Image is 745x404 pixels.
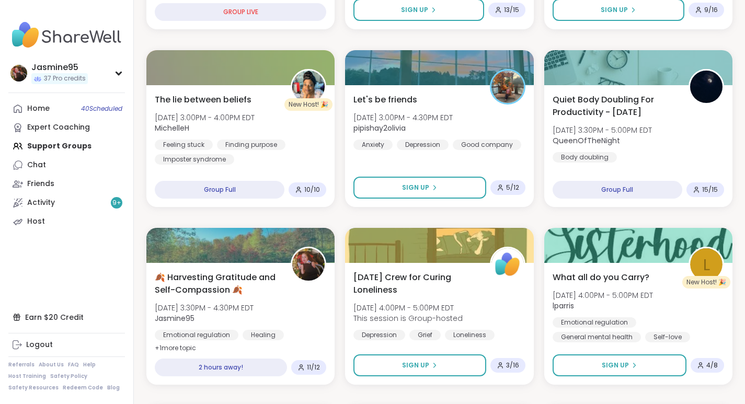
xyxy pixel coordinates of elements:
[27,179,54,189] div: Friends
[553,354,686,376] button: Sign Up
[304,186,320,194] span: 10 / 10
[217,140,285,150] div: Finding purpose
[8,373,46,380] a: Host Training
[8,308,125,327] div: Earn $20 Credit
[8,212,125,231] a: Host
[27,103,50,114] div: Home
[155,359,287,376] div: 2 hours away!
[506,361,519,370] span: 3 / 16
[553,271,649,284] span: What all do you Carry?
[26,340,53,350] div: Logout
[8,361,35,368] a: Referrals
[155,3,326,21] div: GROUP LIVE
[445,330,495,340] div: Loneliness
[682,276,730,288] div: New Host! 🎉
[353,94,417,106] span: Let's be friends
[292,248,325,281] img: Jasmine95
[553,317,636,328] div: Emotional regulation
[31,62,88,73] div: Jasmine95
[553,152,617,163] div: Body doubling
[704,6,718,14] span: 9 / 16
[397,140,449,150] div: Depression
[68,361,79,368] a: FAQ
[27,122,90,133] div: Expert Coaching
[8,99,125,118] a: Home40Scheduled
[83,361,96,368] a: Help
[27,160,46,170] div: Chat
[8,175,125,193] a: Friends
[155,271,279,296] span: 🍂 Harvesting Gratitude and Self-Compassion 🍂
[553,125,652,135] span: [DATE] 3:30PM - 5:00PM EDT
[690,71,723,103] img: QueenOfTheNight
[703,252,710,277] span: l
[8,118,125,137] a: Expert Coaching
[155,140,213,150] div: Feeling stuck
[601,5,628,15] span: Sign Up
[409,330,441,340] div: Grief
[553,332,641,342] div: General mental health
[553,301,574,311] b: lparris
[155,303,254,313] span: [DATE] 3:30PM - 4:30PM EDT
[553,181,682,199] div: Group Full
[353,354,486,376] button: Sign Up
[706,361,718,370] span: 4 / 8
[155,181,284,199] div: Group Full
[491,71,524,103] img: pipishay2olivia
[155,154,234,165] div: Imposter syndrome
[155,123,189,133] b: MichelleH
[155,330,238,340] div: Emotional regulation
[353,271,478,296] span: [DATE] Crew for Curing Loneliness
[491,248,524,281] img: ShareWell
[307,363,320,372] span: 11 / 12
[44,74,86,83] span: 37 Pro credits
[8,156,125,175] a: Chat
[645,332,690,342] div: Self-love
[112,199,121,207] span: 9 +
[243,330,284,340] div: Healing
[553,135,620,146] b: QueenOfTheNight
[107,384,120,391] a: Blog
[353,112,453,123] span: [DATE] 3:00PM - 4:30PM EDT
[27,198,55,208] div: Activity
[155,94,251,106] span: The lie between beliefs
[8,336,125,354] a: Logout
[353,313,463,324] span: This session is Group-hosted
[353,330,405,340] div: Depression
[504,6,519,14] span: 13 / 15
[353,303,463,313] span: [DATE] 4:00PM - 5:00PM EDT
[155,112,255,123] span: [DATE] 3:00PM - 4:00PM EDT
[702,186,718,194] span: 15 / 15
[506,183,519,192] span: 5 / 12
[353,177,486,199] button: Sign Up
[63,384,103,391] a: Redeem Code
[353,140,393,150] div: Anxiety
[8,384,59,391] a: Safety Resources
[27,216,45,227] div: Host
[8,193,125,212] a: Activity9+
[81,105,122,113] span: 40 Scheduled
[50,373,87,380] a: Safety Policy
[401,5,428,15] span: Sign Up
[553,94,677,119] span: Quiet Body Doubling For Productivity - [DATE]
[155,313,194,324] b: Jasmine95
[602,361,629,370] span: Sign Up
[284,98,333,111] div: New Host! 🎉
[453,140,521,150] div: Good company
[402,183,429,192] span: Sign Up
[553,290,653,301] span: [DATE] 4:00PM - 5:00PM EDT
[39,361,64,368] a: About Us
[402,361,429,370] span: Sign Up
[353,123,406,133] b: pipishay2olivia
[292,71,325,103] img: MichelleH
[10,65,27,82] img: Jasmine95
[8,17,125,53] img: ShareWell Nav Logo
